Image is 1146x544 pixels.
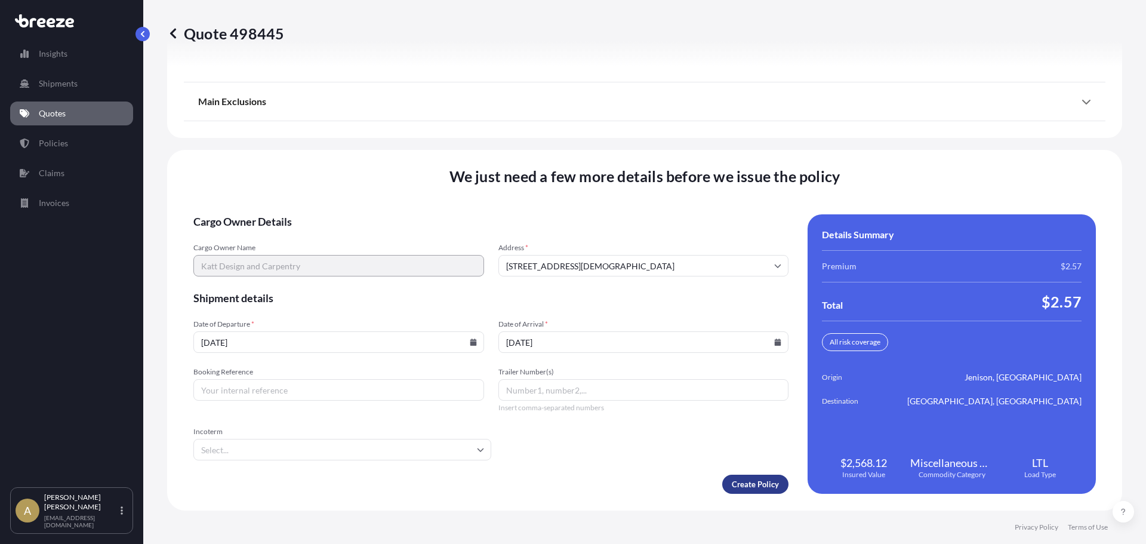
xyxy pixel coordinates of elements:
input: mm/dd/yyyy [498,331,789,353]
a: Policies [10,131,133,155]
span: Cargo Owner Name [193,243,484,253]
span: Insert comma-separated numbers [498,403,789,413]
span: $2.57 [1061,260,1082,272]
p: Quotes [39,107,66,119]
span: Insured Value [842,470,885,480]
span: Incoterm [193,427,491,437]
input: Your internal reference [193,379,484,401]
p: Policies [39,137,68,149]
span: Shipment details [193,291,788,305]
span: Load Type [1024,470,1056,480]
input: Number1, number2,... [498,379,789,401]
a: Privacy Policy [1015,523,1058,532]
a: Insights [10,42,133,66]
a: Quotes [10,102,133,125]
a: Terms of Use [1068,523,1108,532]
p: Invoices [39,197,69,209]
div: Main Exclusions [198,87,1091,116]
span: Address [498,243,789,253]
span: $2.57 [1042,292,1082,311]
span: Date of Arrival [498,319,789,329]
span: Origin [822,371,889,383]
p: Insights [39,48,67,60]
p: Claims [39,167,64,179]
p: [PERSON_NAME] [PERSON_NAME] [44,493,118,512]
a: Claims [10,161,133,185]
p: [EMAIL_ADDRESS][DOMAIN_NAME] [44,514,118,528]
span: $2,568.12 [840,456,887,470]
a: Invoices [10,191,133,215]
span: Premium [822,260,857,272]
span: Date of Departure [193,319,484,329]
span: Total [822,299,843,311]
p: Create Policy [732,478,779,490]
span: Destination [822,395,889,407]
span: Jenison, [GEOGRAPHIC_DATA] [965,371,1082,383]
div: All risk coverage [822,333,888,351]
span: Cargo Owner Details [193,214,788,229]
span: Commodity Category [919,470,985,480]
p: Shipments [39,78,78,90]
span: LTL [1032,456,1048,470]
input: Cargo owner address [498,255,789,276]
span: Booking Reference [193,367,484,377]
input: mm/dd/yyyy [193,331,484,353]
input: Select... [193,439,491,460]
p: Quote 498445 [167,24,284,43]
span: [GEOGRAPHIC_DATA], [GEOGRAPHIC_DATA] [907,395,1082,407]
button: Create Policy [722,475,788,494]
span: Trailer Number(s) [498,367,789,377]
span: A [24,505,31,517]
span: Details Summary [822,229,894,241]
a: Shipments [10,72,133,96]
span: We just need a few more details before we issue the policy [449,167,840,186]
span: Main Exclusions [198,96,266,107]
span: Miscellaneous Manufactured Articles [910,456,994,470]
